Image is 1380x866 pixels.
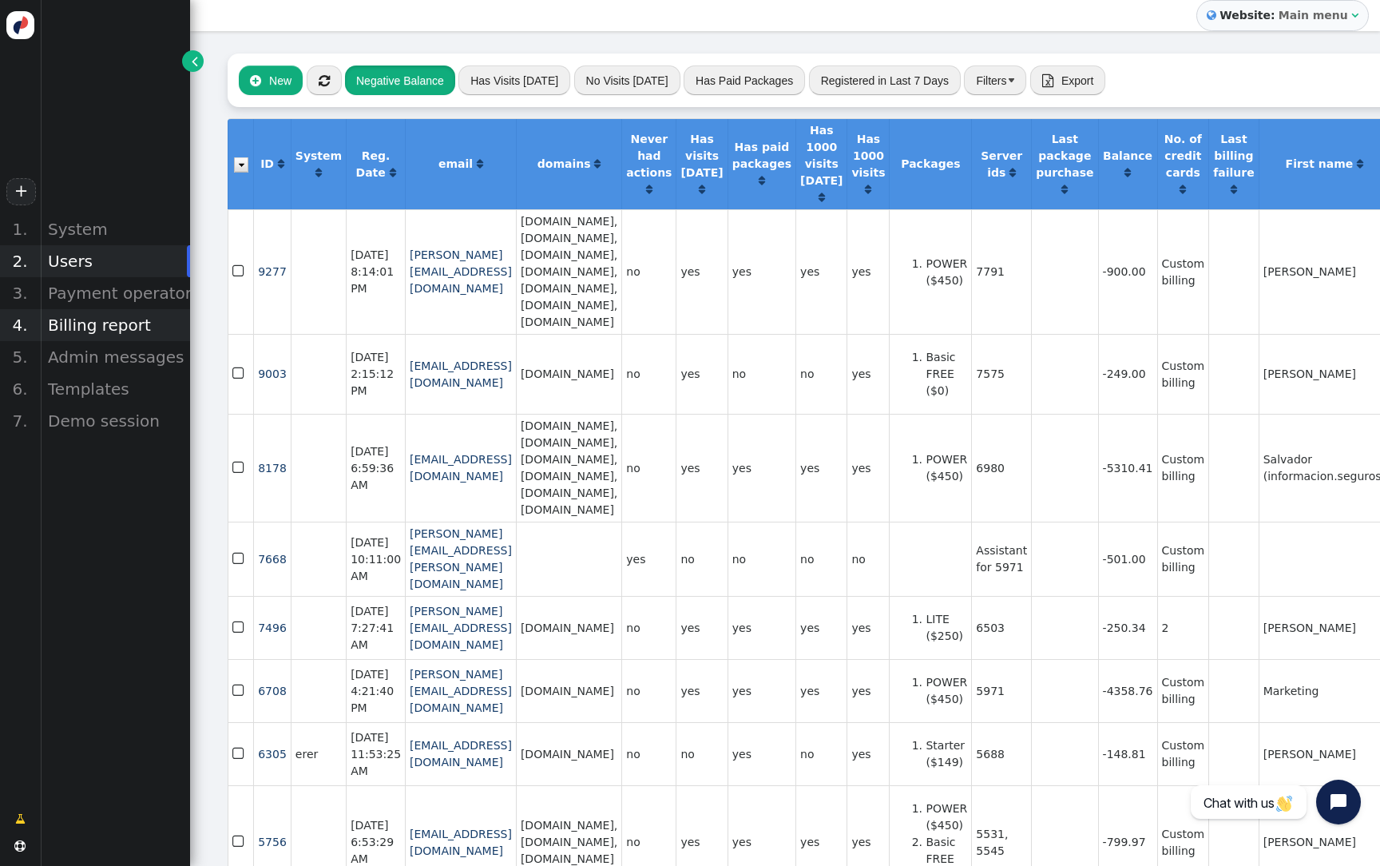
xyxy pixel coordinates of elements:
td: Custom billing [1157,722,1209,785]
span: 6305 [258,748,287,761]
span:  [232,617,247,638]
td: yes [795,659,847,722]
b: domains [537,157,591,170]
td: yes [676,596,727,659]
span:  [14,840,26,852]
td: no [621,334,676,414]
td: 7575 [971,334,1031,414]
td: yes [676,659,727,722]
span:  [1207,7,1216,24]
b: Last billing failure [1213,133,1255,179]
span: Export [1061,74,1093,87]
td: yes [728,722,795,785]
span:  [232,457,247,479]
span: Click to sort [1009,167,1016,178]
b: Server ids [981,149,1022,179]
b: Has paid packages [732,141,791,170]
a: 6708 [258,685,287,697]
button: Has Visits [DATE] [458,66,570,94]
td: no [621,596,676,659]
a: [EMAIL_ADDRESS][DOMAIN_NAME] [410,828,512,857]
a:  [699,183,705,196]
span: [DATE] 7:27:41 AM [351,605,394,651]
li: POWER ($450) [926,800,967,834]
td: 6503 [971,596,1031,659]
span: Click to sort [819,192,825,203]
a: [EMAIL_ADDRESS][DOMAIN_NAME] [410,453,512,483]
span: Click to sort [315,167,322,178]
span: 9003 [258,367,287,380]
td: erer [291,722,346,785]
div: System [40,213,190,245]
img: logo-icon.svg [6,11,34,39]
b: System [295,149,342,162]
td: yes [847,722,889,785]
td: -250.34 [1098,596,1157,659]
span:  [232,548,247,570]
button:  [307,66,342,94]
a:  [1180,183,1186,196]
td: Custom billing [1157,414,1209,522]
td: -900.00 [1098,209,1157,334]
td: yes [728,659,795,722]
span: Click to sort [390,167,396,178]
div: Demo session [40,405,190,437]
td: [DOMAIN_NAME] [516,596,621,659]
span:  [1042,74,1053,87]
td: yes [847,334,889,414]
button:  Export [1030,66,1106,94]
span: Click to sort [759,175,765,186]
button: No Visits [DATE] [574,66,680,94]
td: 7791 [971,209,1031,334]
td: no [728,522,795,596]
b: Has 1000 visits [851,133,885,179]
td: no [728,334,795,414]
span: Click to sort [699,184,705,195]
a:  [315,166,322,179]
a:  [1357,157,1363,170]
a:  [759,174,765,187]
a:  [594,157,601,170]
img: icon_dropdown_trigger.png [234,157,248,173]
div: Admin messages [40,341,190,373]
span: [DATE] 11:53:25 AM [351,731,401,777]
li: POWER ($450) [926,256,967,289]
a:  [390,166,396,179]
a:  [646,183,652,196]
span:  [232,260,247,282]
td: -249.00 [1098,334,1157,414]
b: Packages [901,157,960,170]
a: [EMAIL_ADDRESS][DOMAIN_NAME] [410,360,512,389]
td: no [795,522,847,596]
a:  [477,157,483,170]
td: yes [795,596,847,659]
td: yes [847,596,889,659]
span: 7496 [258,622,287,634]
td: -501.00 [1098,522,1157,596]
td: yes [847,659,889,722]
button: New [239,66,303,94]
td: yes [676,414,727,522]
a: [PERSON_NAME][EMAIL_ADDRESS][DOMAIN_NAME] [410,248,512,295]
td: Custom billing [1157,522,1209,596]
span: [DATE] 8:14:01 PM [351,248,394,295]
span:  [192,53,198,70]
td: 5688 [971,722,1031,785]
b: First name [1286,157,1354,170]
span:  [250,74,261,87]
td: yes [676,209,727,334]
td: [DOMAIN_NAME], [DOMAIN_NAME], [DOMAIN_NAME], [DOMAIN_NAME], [DOMAIN_NAME], [DOMAIN_NAME] [516,414,621,522]
span: Click to sort [1061,184,1068,195]
span:  [232,680,247,701]
td: yes [795,414,847,522]
a: + [6,178,35,205]
td: yes [728,414,795,522]
span: Click to sort [1124,167,1131,178]
b: Has visits [DATE] [680,133,723,179]
td: Custom billing [1157,334,1209,414]
li: POWER ($450) [926,674,967,708]
td: no [621,209,676,334]
td: [DOMAIN_NAME] [516,722,621,785]
a:  [865,183,871,196]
